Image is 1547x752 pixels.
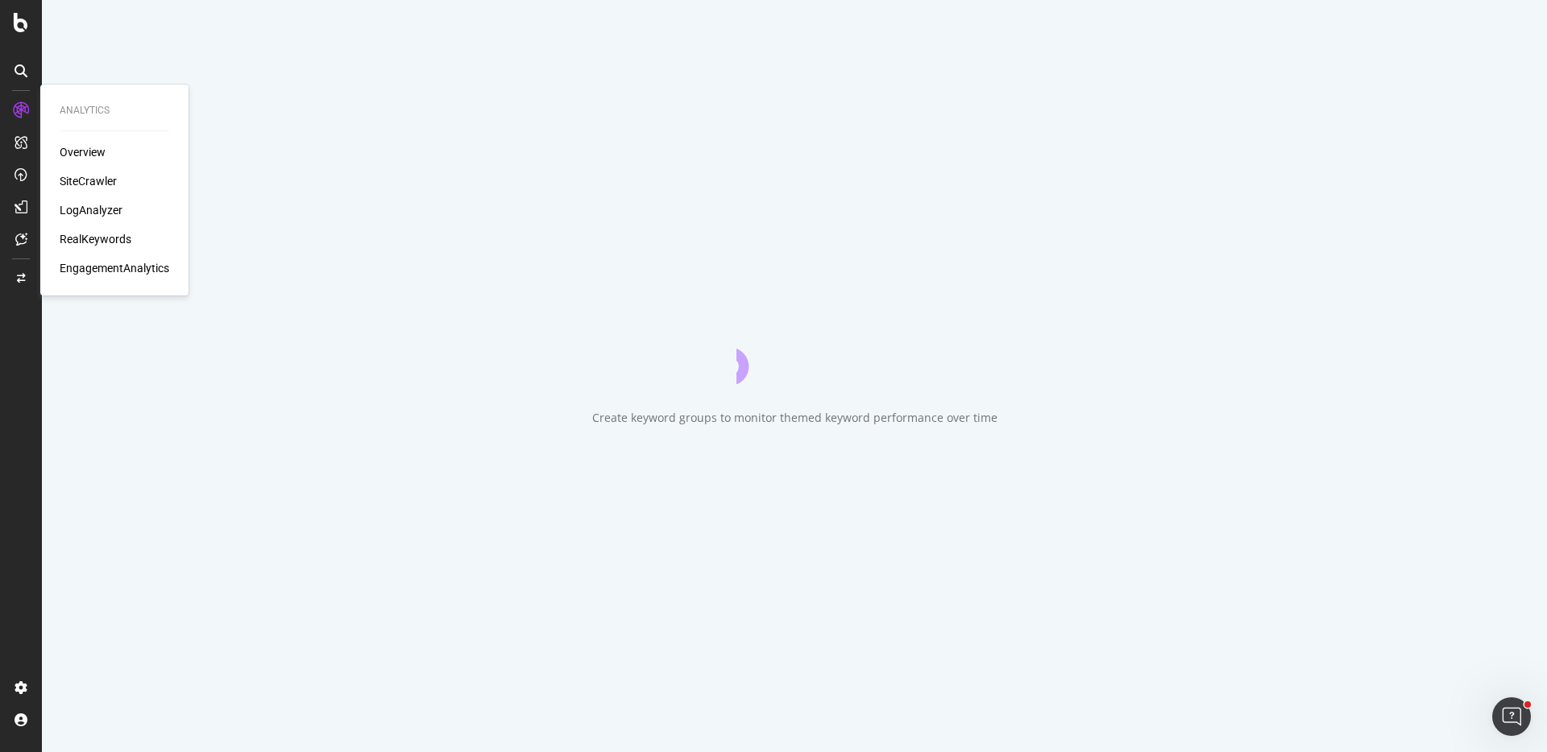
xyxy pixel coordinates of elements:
div: Create keyword groups to monitor themed keyword performance over time [592,410,997,426]
a: RealKeywords [60,231,131,247]
a: SiteCrawler [60,173,117,189]
a: Overview [60,144,106,160]
div: animation [736,326,852,384]
iframe: Intercom live chat [1492,697,1531,736]
div: Analytics [60,104,169,118]
a: EngagementAnalytics [60,260,169,276]
a: LogAnalyzer [60,202,122,218]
